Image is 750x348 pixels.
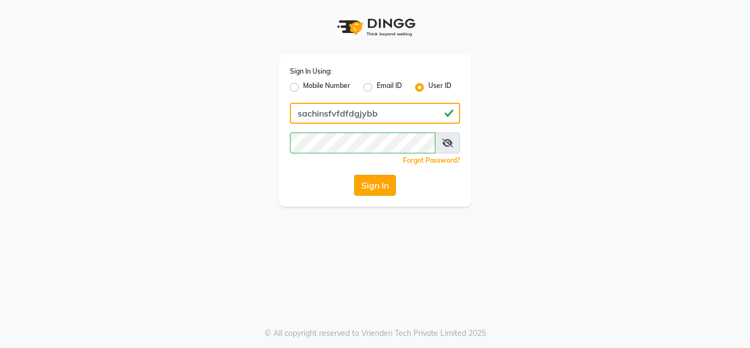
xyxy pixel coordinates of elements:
label: Email ID [377,81,402,94]
img: logo1.svg [331,11,419,43]
input: Username [290,103,460,124]
a: Forgot Password? [403,156,460,164]
input: Username [290,132,435,153]
label: Sign In Using: [290,67,332,76]
button: Sign In [354,175,396,196]
label: User ID [428,81,451,94]
label: Mobile Number [303,81,350,94]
